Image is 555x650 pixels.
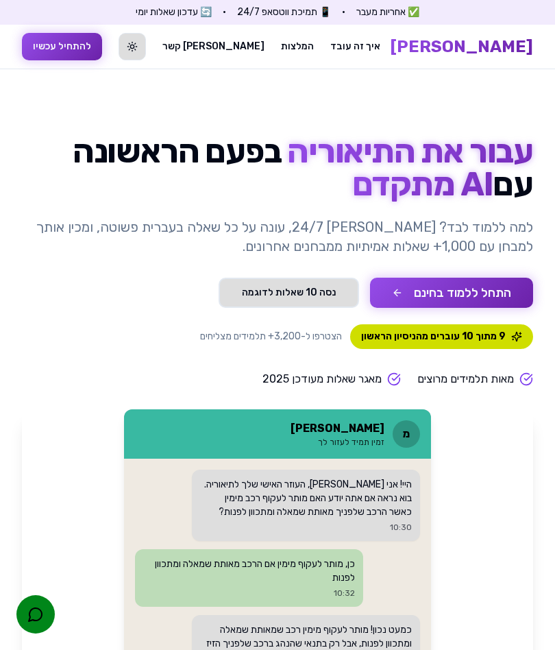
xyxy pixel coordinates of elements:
h3: [PERSON_NAME] [291,420,384,437]
span: ✅ אחריות מעבר [356,5,419,19]
span: AI מתקדם [352,165,493,204]
p: 10:32 [143,588,355,599]
div: מ [393,420,420,448]
button: להתחיל עכשיו [22,33,102,60]
span: • [223,5,226,19]
span: מאגר שאלות מעודכן 2025 [262,371,382,387]
span: 9 מתוך 10 עוברים מהניסיון הראשון [350,324,533,349]
p: זמין תמיד לעזור לך [291,437,384,448]
a: איך זה עובד [330,40,380,53]
a: צ'אט בוואטסאפ [16,595,55,634]
p: 10:30 [200,522,412,533]
span: מאות תלמידים מרוצים [417,371,514,387]
p: למה ללמוד לבד? [PERSON_NAME] 24/7, עונה על כל שאלה בעברית פשוטה, ומכין אותך למבחן עם 1,000+ שאלות... [22,217,533,256]
a: [PERSON_NAME] [391,36,533,58]
p: היי! אני [PERSON_NAME], העוזר האישי שלך לתיאוריה. בוא נראה אם אתה יודע האם מותר לעקוף רכב מימין כ... [200,478,412,519]
span: 📱 תמיכת ווטסאפ 24/7 [237,5,331,19]
p: כן, מותר לעקוף מימין אם הרכב מאותת שמאלה ומתכוון לפנות [143,557,355,585]
span: הצטרפו ל-3,200+ תלמידים מצליחים [200,330,342,344]
a: המלצות [281,40,314,53]
span: • [342,5,345,19]
button: נסה 10 שאלות לדוגמה [219,278,359,308]
span: 🔄 עדכון שאלות יומי [136,5,212,19]
h1: בפעם הראשונה עם [22,135,533,201]
button: התחל ללמוד בחינם [370,278,533,308]
span: עבור את התיאוריה [287,132,533,171]
a: [PERSON_NAME] קשר [162,40,264,53]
